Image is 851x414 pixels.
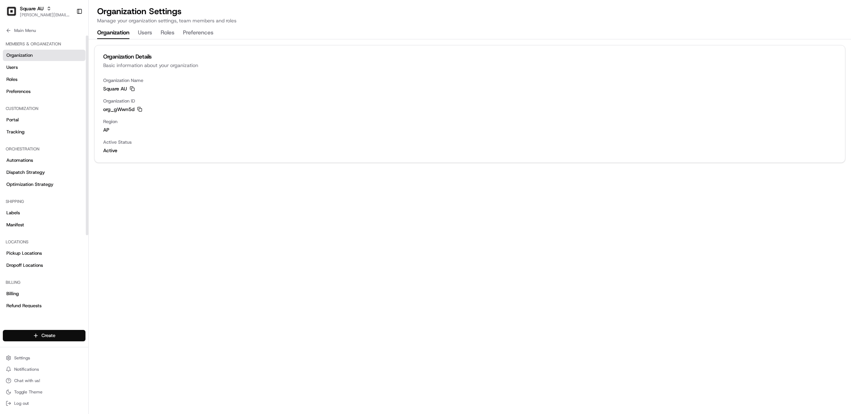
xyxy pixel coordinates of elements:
[3,219,85,231] a: Manifest
[103,62,836,69] div: Basic information about your organization
[3,248,85,259] a: Pickup Locations
[121,70,129,78] button: Start new chat
[3,288,85,299] a: Billing
[7,68,20,81] img: 1736555255976-a54dd68f-1ca7-489b-9aae-adbdc363a1c4
[3,114,85,126] a: Portal
[6,88,30,95] span: Preferences
[14,28,36,33] span: Main Menu
[3,353,85,363] button: Settings
[7,28,129,40] p: Welcome 👋
[103,54,836,60] div: Organization Details
[6,210,20,216] span: Labels
[3,167,85,178] a: Dispatch Strategy
[6,181,54,188] span: Optimization Strategy
[103,85,127,92] span: Square AU
[14,366,39,372] span: Notifications
[4,100,57,113] a: 📗Knowledge Base
[3,179,85,190] a: Optimization Strategy
[3,26,85,35] button: Main Menu
[14,401,29,406] span: Log out
[14,389,43,395] span: Toggle Theme
[97,27,129,39] button: Organization
[103,118,836,125] span: Region
[103,139,836,145] span: Active Status
[6,64,18,71] span: Users
[3,196,85,207] div: Shipping
[3,143,85,155] div: Orchestration
[18,46,117,53] input: Clear
[71,120,86,126] span: Pylon
[6,76,17,83] span: Roles
[6,303,41,309] span: Refund Requests
[97,17,237,24] p: Manage your organization settings, team members and roles
[6,52,33,59] span: Organization
[3,50,85,61] a: Organization
[3,126,85,138] a: Tracking
[103,106,134,113] span: org_gWwn5d
[6,6,17,17] img: Square AU
[3,376,85,386] button: Chat with us!
[3,3,73,20] button: Square AUSquare AU[PERSON_NAME][EMAIL_ADDRESS][DOMAIN_NAME]
[6,222,24,228] span: Manifest
[6,117,19,123] span: Portal
[6,157,33,164] span: Automations
[3,62,85,73] a: Users
[7,7,21,21] img: Nash
[6,169,45,176] span: Dispatch Strategy
[7,104,13,109] div: 📗
[3,207,85,219] a: Labels
[103,98,836,104] span: Organization ID
[138,27,152,39] button: Users
[103,147,836,154] span: Active
[103,126,836,133] span: ap
[3,277,85,288] div: Billing
[3,38,85,50] div: Members & Organization
[183,27,213,39] button: Preferences
[3,398,85,408] button: Log out
[161,27,174,39] button: Roles
[97,6,237,17] h1: Organization Settings
[6,262,43,269] span: Dropoff Locations
[3,103,85,114] div: Customization
[24,68,116,75] div: Start new chat
[3,86,85,97] a: Preferences
[60,104,66,109] div: 💻
[14,103,54,110] span: Knowledge Base
[3,364,85,374] button: Notifications
[3,330,85,341] button: Create
[24,75,90,81] div: We're available if you need us!
[6,250,42,256] span: Pickup Locations
[3,236,85,248] div: Locations
[50,120,86,126] a: Powered byPylon
[6,129,24,135] span: Tracking
[14,378,40,383] span: Chat with us!
[3,74,85,85] a: Roles
[41,332,55,339] span: Create
[14,355,30,361] span: Settings
[20,12,71,18] button: [PERSON_NAME][EMAIL_ADDRESS][DOMAIN_NAME]
[57,100,117,113] a: 💻API Documentation
[103,77,836,84] span: Organization Name
[20,5,44,12] button: Square AU
[6,291,19,297] span: Billing
[3,300,85,311] a: Refund Requests
[3,155,85,166] a: Automations
[3,260,85,271] a: Dropoff Locations
[67,103,114,110] span: API Documentation
[3,387,85,397] button: Toggle Theme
